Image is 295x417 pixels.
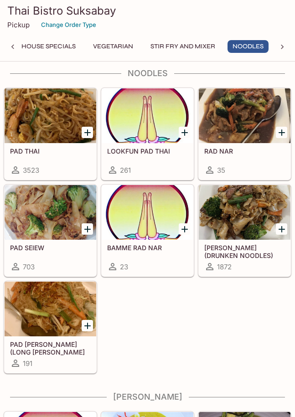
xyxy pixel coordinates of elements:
button: Add LOOKFUN PAD THAI [179,127,190,138]
button: Add PAD WOON SEN (LONG RICE NOODLE) [82,320,93,331]
button: Noodles [228,40,269,53]
a: PAD THAI3523 [4,88,97,180]
h5: [PERSON_NAME] (DRUNKEN NOODLES) [204,244,285,259]
div: BAMME RAD NAR [102,185,193,240]
button: Add KEE MAO (DRUNKEN NOODLES) [276,223,287,235]
button: Change Order Type [37,18,100,32]
span: 1872 [217,263,232,271]
span: 703 [23,263,35,271]
a: BAMME RAD NAR23 [101,185,194,277]
div: LOOKFUN PAD THAI [102,88,193,143]
h5: RAD NAR [204,147,285,155]
span: 23 [120,263,128,271]
a: RAD NAR35 [198,88,291,180]
h5: BAMME RAD NAR [107,244,188,252]
h4: Noodles [4,68,291,78]
div: RAD NAR [199,88,290,143]
a: LOOKFUN PAD THAI261 [101,88,194,180]
div: PAD WOON SEN (LONG RICE NOODLE) [5,282,96,336]
button: Add RAD NAR [276,127,287,138]
h5: PAD THAI [10,147,91,155]
button: Add PAD SEIEW [82,223,93,235]
h5: PAD [PERSON_NAME] (LONG [PERSON_NAME] NOODLE) [10,340,91,355]
button: Add PAD THAI [82,127,93,138]
h5: LOOKFUN PAD THAI [107,147,188,155]
button: Stir Fry and Mixer [145,40,220,53]
h4: [PERSON_NAME] [4,392,291,402]
span: 3523 [23,166,39,175]
span: 191 [23,359,32,368]
span: 35 [217,166,225,175]
h5: PAD SEIEW [10,244,91,252]
h3: Thai Bistro Suksabay [7,4,288,18]
p: Pickup [7,21,30,29]
span: 261 [120,166,131,175]
button: Add BAMME RAD NAR [179,223,190,235]
div: KEE MAO (DRUNKEN NOODLES) [199,185,290,240]
button: Vegetarian [88,40,138,53]
div: PAD SEIEW [5,185,96,240]
div: PAD THAI [5,88,96,143]
a: PAD [PERSON_NAME] (LONG [PERSON_NAME] NOODLE)191 [4,281,97,373]
a: PAD SEIEW703 [4,185,97,277]
a: [PERSON_NAME] (DRUNKEN NOODLES)1872 [198,185,291,277]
